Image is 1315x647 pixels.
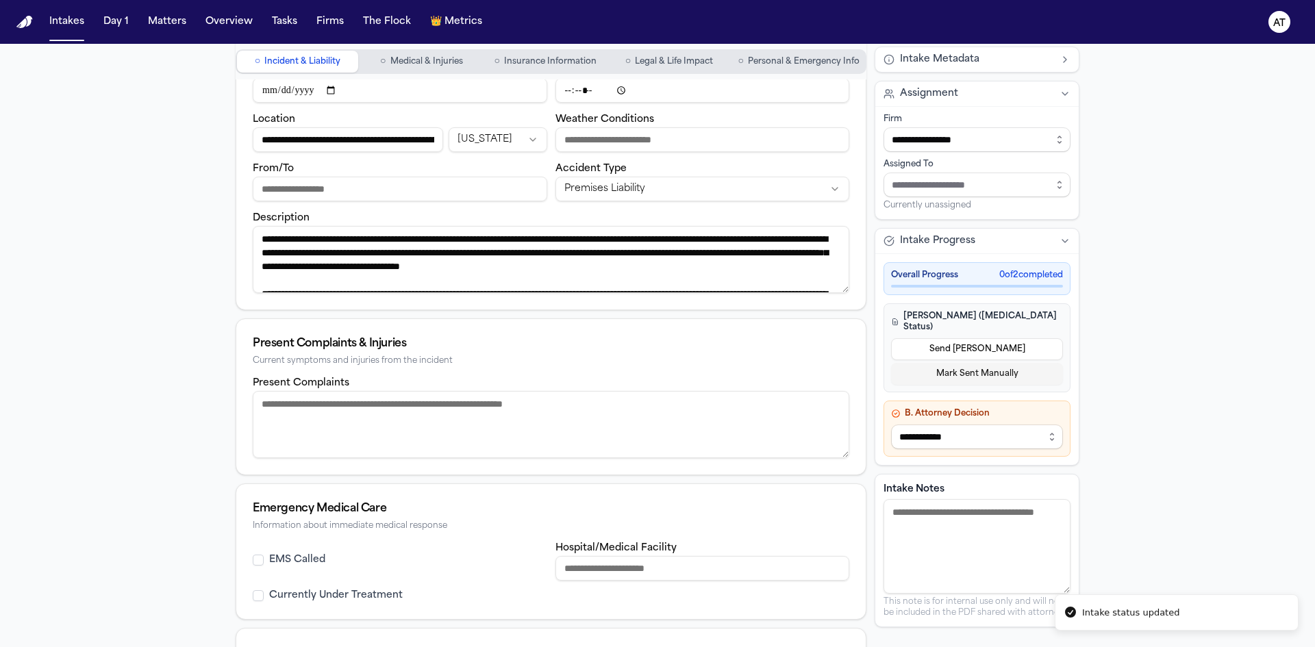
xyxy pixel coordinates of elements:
[891,311,1063,333] h4: [PERSON_NAME] ([MEDICAL_DATA] Status)
[999,270,1063,281] span: 0 of 2 completed
[266,10,303,34] button: Tasks
[253,213,310,223] label: Description
[738,55,744,68] span: ○
[884,499,1070,594] textarea: Intake notes
[891,338,1063,360] button: Send [PERSON_NAME]
[253,114,295,125] label: Location
[891,363,1063,385] button: Mark Sent Manually
[253,378,349,388] label: Present Complaints
[200,10,258,34] button: Overview
[269,553,325,567] label: EMS Called
[253,500,849,517] div: Emergency Medical Care
[1082,606,1179,620] div: Intake status updated
[253,226,849,293] textarea: Incident description
[884,159,1070,170] div: Assigned To
[253,335,849,352] div: Present Complaints & Injuries
[16,16,33,29] a: Home
[255,55,260,68] span: ○
[875,229,1079,253] button: Intake Progress
[98,10,134,34] button: Day 1
[891,408,1063,419] h4: B. Attorney Decision
[494,55,499,68] span: ○
[884,127,1070,152] input: Select firm
[44,10,90,34] button: Intakes
[748,56,860,67] span: Personal & Emergency Info
[485,51,606,73] button: Go to Insurance Information
[264,56,340,67] span: Incident & Liability
[380,55,386,68] span: ○
[142,10,192,34] button: Matters
[504,56,597,67] span: Insurance Information
[269,589,403,602] label: Currently Under Treatment
[555,543,677,553] label: Hospital/Medical Facility
[900,87,958,101] span: Assignment
[253,177,547,201] input: From/To destination
[555,164,627,174] label: Accident Type
[555,78,850,103] input: Incident time
[253,127,443,152] input: Incident location
[555,127,850,152] input: Weather conditions
[900,234,975,248] span: Intake Progress
[884,173,1070,197] input: Assign to staff member
[311,10,349,34] button: Firms
[884,596,1070,618] p: This note is for internal use only and will not be included in the PDF shared with attorneys.
[875,81,1079,106] button: Assignment
[425,10,488,34] button: crownMetrics
[891,270,958,281] span: Overall Progress
[555,114,654,125] label: Weather Conditions
[253,78,547,103] input: Incident date
[733,51,865,73] button: Go to Personal & Emergency Info
[361,51,482,73] button: Go to Medical & Injuries
[875,47,1079,72] button: Intake Metadata
[884,483,1070,496] label: Intake Notes
[555,556,850,581] input: Hospital or medical facility
[884,200,971,211] span: Currently unassigned
[884,114,1070,125] div: Firm
[16,16,33,29] img: Finch Logo
[609,51,730,73] button: Go to Legal & Life Impact
[237,51,358,73] button: Go to Incident & Liability
[390,56,463,67] span: Medical & Injuries
[253,391,849,458] textarea: Present complaints
[253,356,849,366] div: Current symptoms and injuries from the incident
[358,10,416,34] button: The Flock
[253,521,849,531] div: Information about immediate medical response
[900,53,979,66] span: Intake Metadata
[449,127,547,152] button: Incident state
[253,164,294,174] label: From/To
[625,55,631,68] span: ○
[635,56,713,67] span: Legal & Life Impact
